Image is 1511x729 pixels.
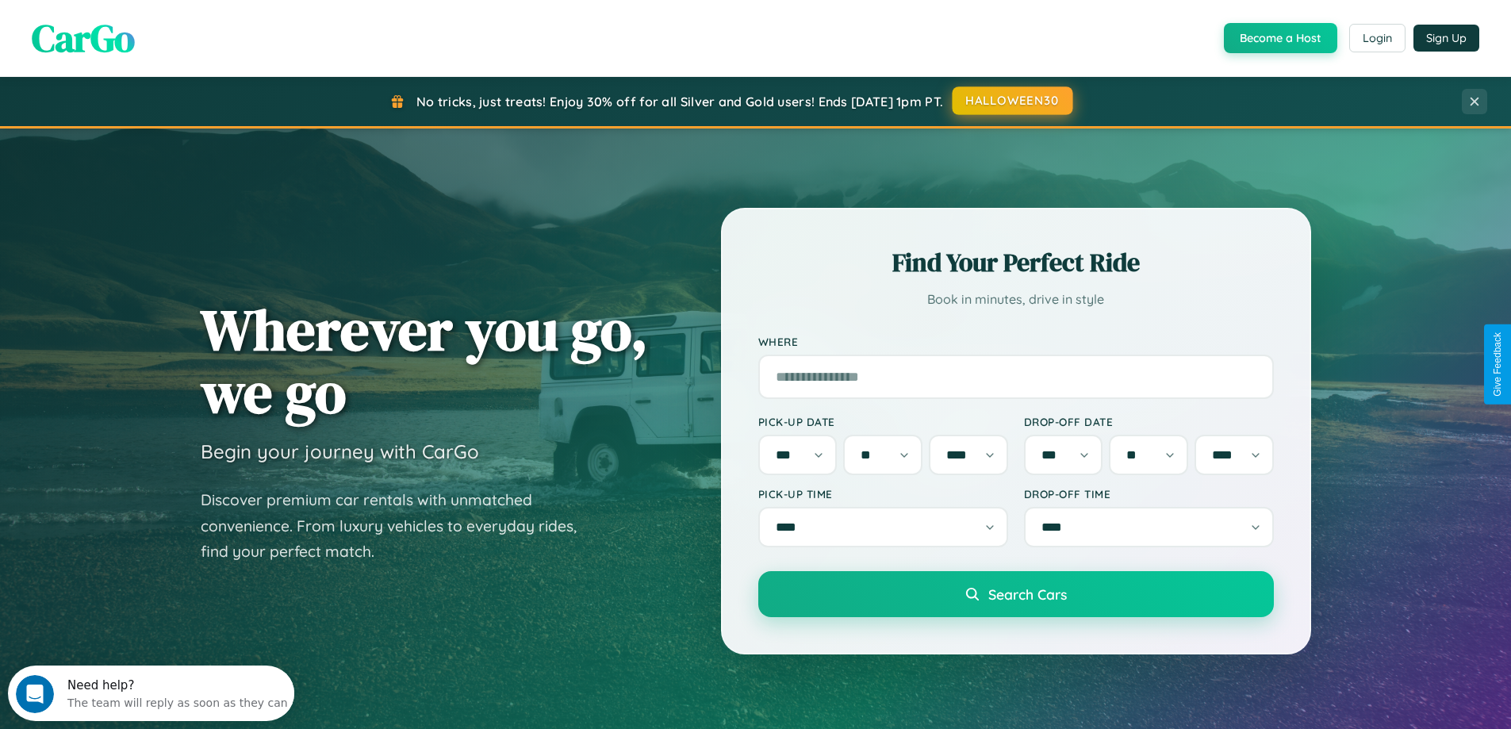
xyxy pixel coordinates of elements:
[758,335,1274,348] label: Where
[32,12,135,64] span: CarGo
[1224,23,1337,53] button: Become a Host
[988,585,1067,603] span: Search Cars
[1413,25,1479,52] button: Sign Up
[758,487,1008,501] label: Pick-up Time
[1349,24,1406,52] button: Login
[201,439,479,463] h3: Begin your journey with CarGo
[59,26,280,43] div: The team will reply as soon as they can
[1024,415,1274,428] label: Drop-off Date
[1024,487,1274,501] label: Drop-off Time
[758,288,1274,311] p: Book in minutes, drive in style
[758,415,1008,428] label: Pick-up Date
[6,6,295,50] div: Open Intercom Messenger
[16,675,54,713] iframe: Intercom live chat
[8,666,294,721] iframe: Intercom live chat discovery launcher
[758,571,1274,617] button: Search Cars
[416,94,943,109] span: No tricks, just treats! Enjoy 30% off for all Silver and Gold users! Ends [DATE] 1pm PT.
[201,298,648,424] h1: Wherever you go, we go
[59,13,280,26] div: Need help?
[758,245,1274,280] h2: Find Your Perfect Ride
[1492,332,1503,397] div: Give Feedback
[953,86,1073,115] button: HALLOWEEN30
[201,487,597,565] p: Discover premium car rentals with unmatched convenience. From luxury vehicles to everyday rides, ...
